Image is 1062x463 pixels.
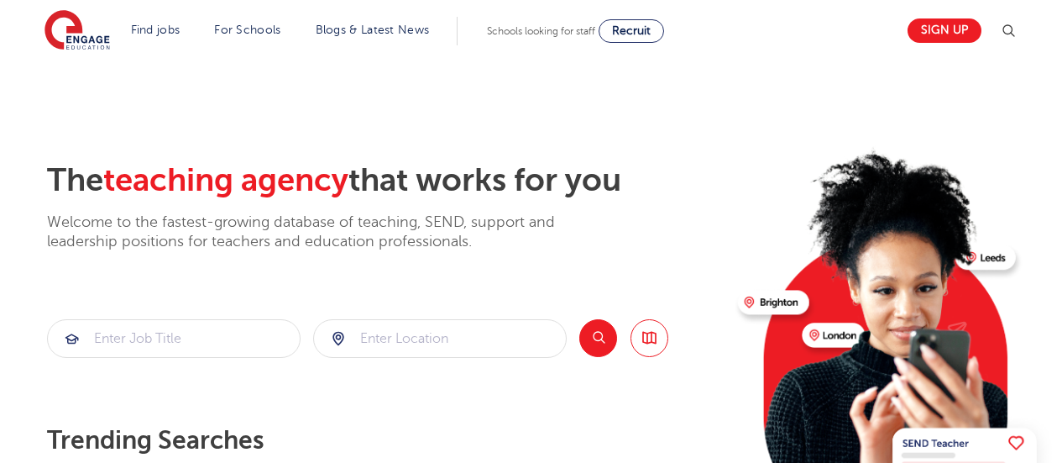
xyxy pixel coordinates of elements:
input: Submit [48,320,300,357]
a: For Schools [214,24,280,36]
span: Schools looking for staff [487,25,595,37]
p: Trending searches [47,425,725,455]
a: Find jobs [131,24,180,36]
a: Recruit [599,19,664,43]
div: Submit [47,319,301,358]
a: Sign up [908,18,981,43]
h2: The that works for you [47,161,725,200]
button: Search [579,319,617,357]
input: Submit [314,320,566,357]
span: teaching agency [103,162,348,198]
div: Submit [313,319,567,358]
span: Recruit [612,24,651,37]
a: Blogs & Latest News [316,24,430,36]
p: Welcome to the fastest-growing database of teaching, SEND, support and leadership positions for t... [47,213,601,252]
img: Engage Education [44,10,110,52]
